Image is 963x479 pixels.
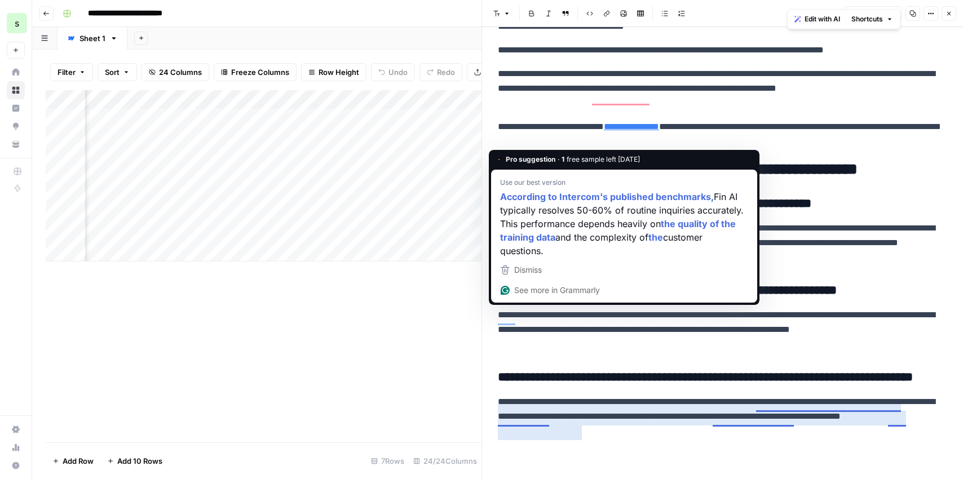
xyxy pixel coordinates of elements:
a: Your Data [7,135,25,153]
button: Sort [98,63,137,81]
button: Redo [419,63,462,81]
button: Help + Support [7,456,25,474]
div: 24/24 Columns [409,452,481,470]
button: Filter [50,63,93,81]
button: Add 10 Rows [100,452,169,470]
button: Undo [371,63,415,81]
a: Usage [7,438,25,456]
span: Undo [388,66,408,78]
span: Shortcuts [851,14,883,24]
a: Opportunities [7,117,25,135]
span: Redo [437,66,455,78]
button: Row Height [301,63,366,81]
button: 2,315 words [844,6,902,21]
button: Freeze Columns [214,63,297,81]
button: Edit with AI [790,12,845,26]
div: Sheet 1 [79,33,105,44]
span: s [15,16,19,30]
span: Filter [58,66,76,78]
a: Sheet 1 [58,27,127,50]
button: Workspace: saasgenie [7,9,25,37]
button: 24 Columns [142,63,209,81]
a: Home [7,63,25,81]
span: Add Row [63,455,94,467]
button: Add Row [46,452,100,470]
span: Row Height [319,66,359,78]
span: 24 Columns [159,66,202,78]
button: Shortcuts [847,12,898,26]
span: Edit with AI [805,14,840,24]
span: Freeze Columns [231,66,289,78]
a: Settings [7,420,25,438]
div: 7 Rows [366,452,409,470]
span: Sort [105,66,120,78]
a: Insights [7,99,25,117]
a: Browse [7,81,25,99]
span: 2,315 words [849,8,887,19]
span: Add 10 Rows [117,455,162,467]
